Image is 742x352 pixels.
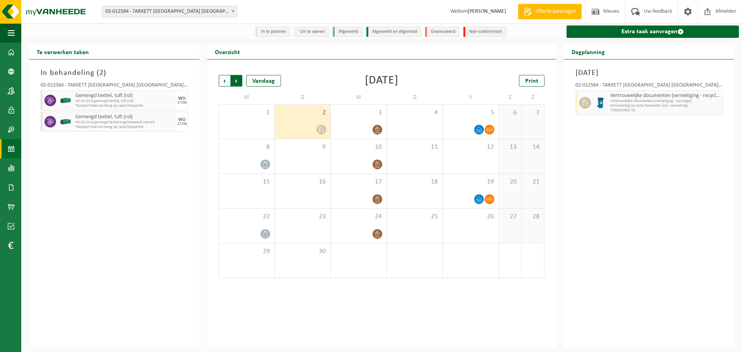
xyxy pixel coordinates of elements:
[503,213,517,221] span: 27
[499,90,522,104] td: Z
[447,143,495,151] span: 12
[223,213,271,221] span: 22
[231,75,242,87] span: Volgende
[610,99,720,104] span: Vertrouwelijke documenten (vernietiging - recyclage)
[567,26,739,38] a: Extra taak aanvragen
[365,75,398,87] div: [DATE]
[526,109,540,117] span: 7
[41,67,188,79] h3: In behandeling ( )
[29,44,97,59] h2: Te verwerken taken
[610,104,720,108] span: Omwisseling op vaste frequentie (incl. verwerking)
[178,117,185,122] div: WO
[279,178,327,186] span: 16
[75,99,174,104] span: HK-XZ-20-G gemengd textiel, tuft (rol)
[246,75,281,87] div: Vandaag
[223,143,271,151] span: 8
[335,143,383,151] span: 10
[60,95,71,106] img: HK-XZ-20-GN-00
[75,93,174,99] span: Gemengd textiel, tuft (rol)
[75,104,174,108] span: Transport heen-en-terug op vaste frequentie
[99,69,104,77] span: 2
[335,213,383,221] span: 24
[503,109,517,117] span: 6
[177,101,187,105] div: 27/08
[335,178,383,186] span: 17
[463,27,506,37] li: Non-conformiteit
[447,213,495,221] span: 26
[207,44,248,59] h2: Overzicht
[447,178,495,186] span: 19
[391,213,439,221] span: 25
[279,109,327,117] span: 2
[75,120,174,125] span: HK-XZ-20-G gemengd textiel ongelatexeerd Ververij
[522,90,545,104] td: Z
[518,4,582,19] a: Offerte aanvragen
[75,125,174,129] span: Transport heen-en-terug op vaste frequentie
[255,27,290,37] li: In te plannen
[219,75,230,87] span: Vorige
[526,213,540,221] span: 28
[534,8,578,15] span: Offerte aanvragen
[178,96,185,101] div: WO
[279,213,327,221] span: 23
[331,90,387,104] td: W
[333,27,362,37] li: Afgewerkt
[447,109,495,117] span: 5
[610,93,720,99] span: Vertrouwelijke documenten (vernietiging - recyclage)
[223,109,271,117] span: 1
[41,83,188,90] div: 02-012584 - TARKETT [GEOGRAPHIC_DATA] [GEOGRAPHIC_DATA] - [GEOGRAPHIC_DATA]
[177,122,187,126] div: 27/08
[443,90,499,104] td: V
[391,143,439,151] span: 11
[526,143,540,151] span: 14
[503,143,517,151] span: 13
[610,108,720,113] span: T250002062715
[223,247,271,256] span: 29
[525,78,538,84] span: Print
[275,90,331,104] td: D
[468,9,506,14] strong: [PERSON_NAME]
[519,75,545,87] a: Print
[279,247,327,256] span: 30
[294,27,329,37] li: Uit te voeren
[564,44,613,59] h2: Dagplanning
[387,90,443,104] td: D
[335,109,383,117] span: 3
[575,67,723,79] h3: [DATE]
[391,109,439,117] span: 4
[223,178,271,186] span: 15
[595,97,606,109] img: WB-0240-HPE-BE-09
[526,178,540,186] span: 21
[503,178,517,186] span: 20
[102,6,237,17] span: 02-012584 - TARKETT DENDERMONDE NV - DENDERMONDE
[219,90,275,104] td: M
[391,178,439,186] span: 18
[75,114,174,120] span: Gemengd textiel, tuft (rol)
[425,27,459,37] li: Geannuleerd
[575,83,723,90] div: 02-012584 - TARKETT [GEOGRAPHIC_DATA] [GEOGRAPHIC_DATA] - [GEOGRAPHIC_DATA]
[60,116,71,128] img: HK-XZ-20-GN-00
[279,143,327,151] span: 9
[366,27,421,37] li: Afgewerkt en afgemeld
